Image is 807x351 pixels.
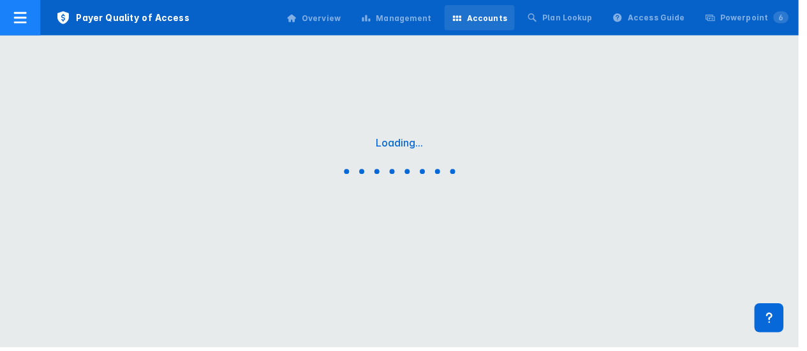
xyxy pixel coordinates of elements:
div: Overview [305,13,344,24]
span: 6 [781,11,797,24]
a: Management [357,5,444,31]
div: Contact Support [762,306,792,336]
div: Access Guide [634,12,692,24]
div: Loading... [380,138,427,150]
div: Accounts [472,13,513,24]
div: Powerpoint [728,12,797,24]
div: Plan Lookup [548,12,598,24]
a: Overview [282,5,352,31]
a: Accounts [449,5,521,31]
div: Management [380,13,436,24]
